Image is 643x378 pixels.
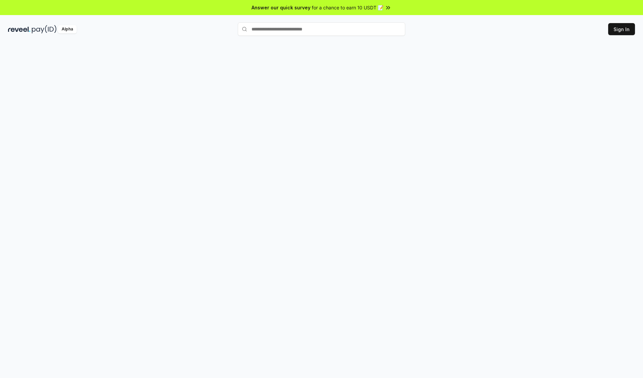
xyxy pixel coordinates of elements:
img: reveel_dark [8,25,30,33]
span: Answer our quick survey [252,4,310,11]
button: Sign In [608,23,635,35]
span: for a chance to earn 10 USDT 📝 [312,4,383,11]
div: Alpha [58,25,77,33]
img: pay_id [32,25,57,33]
